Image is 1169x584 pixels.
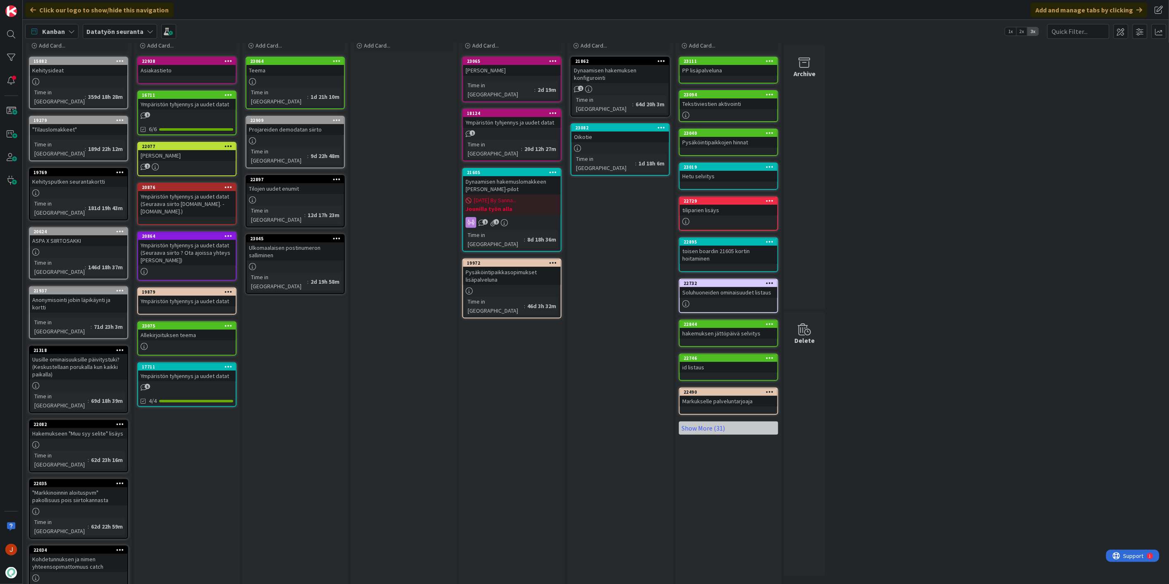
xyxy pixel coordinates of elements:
[571,57,670,117] a: 21862Dynaamisen hakemuksen konfigurointiTime in [GEOGRAPHIC_DATA]:64d 20h 3m
[86,263,125,272] div: 146d 18h 37m
[304,211,306,220] span: :
[571,123,670,176] a: 23082OikotieTime in [GEOGRAPHIC_DATA]:1d 18h 6m
[306,211,342,220] div: 12d 17h 23m
[30,57,127,65] div: 15882
[463,110,561,128] div: 18124Ympäristön tyhjennys ja uudet datat
[91,322,92,331] span: :
[463,259,561,267] div: 19972
[246,117,344,135] div: 22909Projareiden demodatan siirto
[138,322,236,340] div: 23075Allekirjoituksen teema
[680,129,777,137] div: 23040
[680,137,777,148] div: Pysäköintipaikkojen hinnat
[684,164,777,170] div: 23019
[145,384,150,389] span: 5
[466,230,524,249] div: Time in [GEOGRAPHIC_DATA]
[88,396,89,405] span: :
[571,65,669,83] div: Dynaamisen hakemuksen konfigurointi
[33,288,127,294] div: 21937
[30,546,127,572] div: 22034Kohdetunnuksen ja nimen yhteensopimattomuus catch
[88,455,89,464] span: :
[307,277,308,286] span: :
[86,27,143,36] b: Datatyön seuranta
[575,125,669,131] div: 23082
[246,176,344,194] div: 22897Tilojen uudet enumit
[29,479,128,539] a: 22035"Markkinoinnin aloituspvm" pakollisuus pois siirtokannastaTime in [GEOGRAPHIC_DATA]:62d 22h 59m
[138,143,236,161] div: 22077[PERSON_NAME]
[30,65,127,76] div: Kehitysideat
[680,57,777,65] div: 23111
[467,170,561,175] div: 21605
[689,42,715,49] span: Add Card...
[137,232,237,281] a: 20864Ympäristön tyhjennys ja uudet datat (Seuraava siirto ? Ota ajoissa yhteys [PERSON_NAME])
[30,176,127,187] div: Kehitysputken seurantakortti
[575,58,669,64] div: 21862
[684,92,777,98] div: 23094
[1016,27,1028,36] span: 2x
[43,3,45,10] div: 1
[795,335,815,345] div: Delete
[246,65,344,76] div: Teema
[679,90,778,122] a: 23094Tekstiviestien aktivointi
[680,197,777,205] div: 22729
[33,547,127,553] div: 22034
[33,58,127,64] div: 15882
[33,170,127,175] div: 19769
[25,2,174,17] div: Click our logo to show/hide this navigation
[463,65,561,76] div: [PERSON_NAME]
[32,88,85,106] div: Time in [GEOGRAPHIC_DATA]
[138,240,236,266] div: Ympäristön tyhjennys ja uudet datat (Seuraava siirto ? Ota ajoissa yhteys [PERSON_NAME])
[138,57,236,76] div: 22938Asiakastieto
[571,124,669,132] div: 23082
[525,302,558,311] div: 46d 3h 32m
[17,1,38,11] span: Support
[142,92,236,98] div: 16711
[32,517,88,536] div: Time in [GEOGRAPHIC_DATA]
[635,159,636,168] span: :
[137,142,237,176] a: 22077[PERSON_NAME]
[680,396,777,407] div: Markukselle palveluntarjoaja
[578,86,583,91] span: 1
[30,228,127,235] div: 20624
[308,92,342,101] div: 1d 21h 10m
[138,330,236,340] div: Allekirjoituksen teema
[574,95,632,113] div: Time in [GEOGRAPHIC_DATA]
[462,57,562,102] a: 23065[PERSON_NAME]Time in [GEOGRAPHIC_DATA]:2d 19m
[680,91,777,98] div: 23094
[679,196,778,231] a: 22729tiliparien lisäys
[29,227,128,280] a: 20624ASPA X SIIRTOSAKKITime in [GEOGRAPHIC_DATA]:146d 18h 37m
[138,296,236,306] div: Ympäristön tyhjennys ja uudet datat
[30,169,127,176] div: 19769
[470,130,475,136] span: 1
[679,354,778,381] a: 22746id listaus
[89,396,125,405] div: 69d 18h 39m
[1028,27,1039,36] span: 3x
[32,140,85,158] div: Time in [GEOGRAPHIC_DATA]
[246,116,345,168] a: 22909Projareiden demodatan siirtoTime in [GEOGRAPHIC_DATA]:9d 22h 48m
[85,203,86,213] span: :
[524,302,525,311] span: :
[307,92,308,101] span: :
[137,287,237,315] a: 19879Ympäristön tyhjennys ja uudet datat
[684,280,777,286] div: 22732
[138,288,236,306] div: 19879Ympäristön tyhjennys ja uudet datat
[249,206,304,224] div: Time in [GEOGRAPHIC_DATA]
[30,57,127,76] div: 15882Kehitysideat
[32,199,85,217] div: Time in [GEOGRAPHIC_DATA]
[138,191,236,217] div: Ympäristön tyhjennys ja uudet datat (Seuraava siirto [DOMAIN_NAME]. - [DOMAIN_NAME].)
[1005,27,1016,36] span: 1x
[142,289,236,295] div: 19879
[30,235,127,246] div: ASPA X SIIRTOSAKKI
[680,246,777,264] div: toisen boardin 21605 kortin hoitaminen
[33,421,127,427] div: 22082
[138,232,236,266] div: 20864Ympäristön tyhjennys ja uudet datat (Seuraava siirto ? Ota ajoissa yhteys [PERSON_NAME])
[684,198,777,204] div: 22729
[30,287,127,294] div: 21937
[33,347,127,353] div: 21318
[30,554,127,572] div: Kohdetunnuksen ja nimen yhteensopimattomuus catch
[684,239,777,245] div: 22895
[680,388,777,407] div: 22490Markukselle palveluntarjoaja
[680,65,777,76] div: PP lisäpalveluna
[138,57,236,65] div: 22938
[32,258,85,276] div: Time in [GEOGRAPHIC_DATA]
[525,235,558,244] div: 8d 18h 36m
